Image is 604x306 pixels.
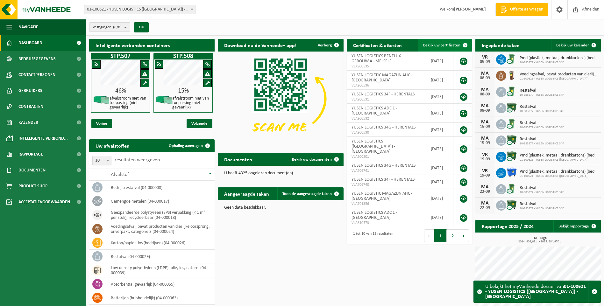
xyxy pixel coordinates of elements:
[352,73,412,83] span: YUSEN LOGISTIC MAGAZIJN AHC - [GEOGRAPHIC_DATA]
[352,220,421,226] span: VLA610573
[352,191,412,201] span: YUSEN LOGISTIC MAGAZIJN AHC - [GEOGRAPHIC_DATA]
[506,199,517,210] img: WB-1100-CU
[506,183,517,194] img: WB-0240-CU
[224,205,337,210] p: Geen data beschikbaar.
[84,5,195,14] span: 01-100621 - YUSEN LOGISTICS (BENELUX) - MELSELE
[520,174,598,178] span: 01-100621 - YUSEN LOGISTICS ([GEOGRAPHIC_DATA])
[18,130,68,146] span: Intelligente verbond...
[520,158,598,162] span: 01-100621 - YUSEN LOGISTICS ([GEOGRAPHIC_DATA])
[277,187,343,200] a: Toon de aangevraagde taken
[479,87,491,92] div: MA
[520,93,564,97] span: 10-883877 - YUSEN LOGISTICS 34F
[426,189,453,208] td: [DATE]
[479,157,491,162] div: 19-09
[479,60,491,64] div: 05-09
[224,171,337,176] p: U heeft 4325 ongelezen document(en).
[352,125,416,130] span: YUSEN LOGISTICS 34G - HERENTALS
[508,6,545,13] span: Offerte aanvragen
[352,83,421,88] span: VLA900536
[115,157,160,163] label: resultaten weergeven
[479,108,491,113] div: 08-09
[18,67,55,83] span: Contactpersonen
[347,39,408,51] h2: Certificaten & attesten
[506,167,517,178] img: WB-1100-HPE-BE-01
[18,115,38,130] span: Kalender
[520,109,564,113] span: 10-883877 - YUSEN LOGISTICS 34F
[426,104,453,123] td: [DATE]
[506,118,517,129] img: WB-0240-CU
[172,96,210,110] h4: afvalstroom niet van toepassing (niet gevaarlijk)
[479,76,491,80] div: 08-09
[352,92,415,97] span: YUSEN LOGISTICS 34F - HERENTALS
[92,53,149,59] h1: STP.507
[18,178,47,194] span: Product Shop
[218,39,303,51] h2: Download nu de Vanheede+ app!
[352,54,403,64] span: YUSEN LOGISTICS BENELUX - GEBOUW A - MELSELE
[506,53,517,64] img: WB-0240-CU
[91,88,150,94] div: 46%
[479,120,491,125] div: MA
[218,52,343,146] img: Download de VHEPlus App
[89,22,130,32] button: Vestigingen(8/8)
[424,229,434,242] button: Previous
[506,70,517,80] img: WB-0140-HPE-BN-06
[426,71,453,90] td: [DATE]
[506,86,517,97] img: WB-0240-CU
[506,102,517,113] img: WB-1100-CU
[423,43,460,47] span: Bekijk uw certificaten
[479,136,491,141] div: MA
[479,168,491,173] div: VR
[106,194,215,208] td: gemengde metalen (04-000017)
[106,181,215,194] td: bedrijfsrestafval (04-000008)
[106,277,215,291] td: absorbentia, gevaarlijk (04-000055)
[352,210,397,220] span: YUSEN LOGISTICS ADC 1 - [GEOGRAPHIC_DATA]
[164,139,214,152] a: Ophaling aanvragen
[479,240,601,243] span: 2024: 803,681 t - 2025: 384,470 t
[454,7,486,12] strong: [PERSON_NAME]
[479,141,491,145] div: 15-09
[520,169,598,174] span: Pmd (plastiek, metaal, drankkartons) (bedrijven)
[479,125,491,129] div: 15-09
[218,187,275,200] h2: Aangevraagde taken
[18,35,42,51] span: Dashboard
[89,39,215,51] h2: Intelligente verbonden containers
[426,175,453,189] td: [DATE]
[479,152,491,157] div: VR
[18,83,42,99] span: Gebruikers
[187,119,212,128] span: Volgende
[352,139,395,154] span: YUSEN LOGISTICS ([GEOGRAPHIC_DATA]) - [GEOGRAPHIC_DATA]
[479,103,491,108] div: MA
[18,99,43,115] span: Contracten
[93,156,111,165] span: 10
[106,263,215,277] td: low density polyethyleen (LDPE) folie, los, naturel (04-000039)
[89,139,136,152] h2: Uw afvalstoffen
[495,3,548,16] a: Offerte aanvragen
[134,22,149,32] button: OK
[18,194,70,210] span: Acceptatievoorwaarden
[520,56,598,61] span: Pmd (plastiek, metaal, drankkartons) (bedrijven)
[287,153,343,166] a: Bekijk uw documenten
[520,121,564,126] span: Restafval
[475,39,526,51] h2: Ingeplande taken
[111,172,129,177] span: Afvalstof
[479,236,601,243] h3: Tonnage
[426,123,453,137] td: [DATE]
[520,185,564,191] span: Restafval
[426,52,453,71] td: [DATE]
[106,208,215,222] td: geëxpandeerde polystyreen (EPS) verpakking (< 1 m² per stuk), recycleerbaar (04-000018)
[520,126,564,129] span: 10-883877 - YUSEN LOGISTICS 34F
[520,104,564,109] span: Restafval
[352,130,421,135] span: VLA900530
[18,146,43,162] span: Rapportage
[313,39,343,52] button: Verberg
[91,119,112,128] span: Vorige
[352,116,421,121] span: VLA900532
[156,96,172,104] img: HK-XP-30-GN-00
[93,23,122,32] span: Vestigingen
[520,207,564,211] span: 10-883877 - YUSEN LOGISTICS 34F
[18,162,46,178] span: Documenten
[352,154,421,159] span: VLA900501
[520,142,564,146] span: 10-883877 - YUSEN LOGISTICS 34F
[485,284,586,299] strong: 01-100621 - YUSEN LOGISTICS ([GEOGRAPHIC_DATA]) - [GEOGRAPHIC_DATA]
[475,220,540,232] h2: Rapportage 2025 / 2024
